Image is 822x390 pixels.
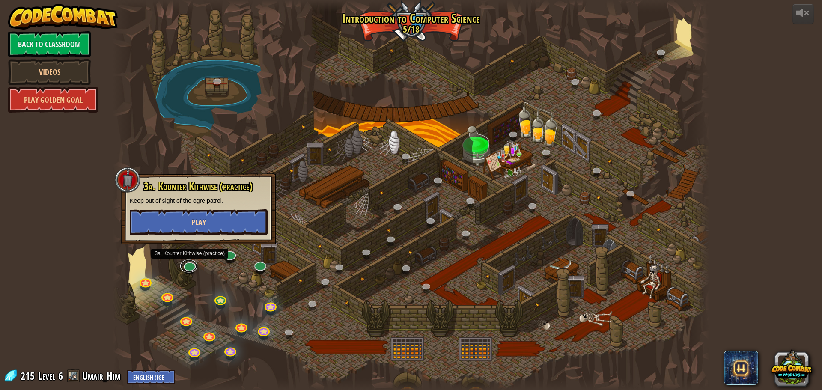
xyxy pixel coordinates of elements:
[21,369,37,383] span: 215
[8,87,98,113] a: Play Golden Goal
[144,179,253,194] span: 3a. Kounter Kithwise (practice)
[792,4,814,24] button: Adjust volume
[130,196,268,205] p: Keep out of sight of the ogre patrol.
[8,31,91,57] a: Back to Classroom
[58,369,63,383] span: 6
[38,369,55,383] span: Level
[8,59,91,85] a: Videos
[191,217,206,228] span: Play
[82,369,123,383] a: Umair_Him
[130,209,268,235] button: Play
[8,4,118,30] img: CodeCombat - Learn how to code by playing a game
